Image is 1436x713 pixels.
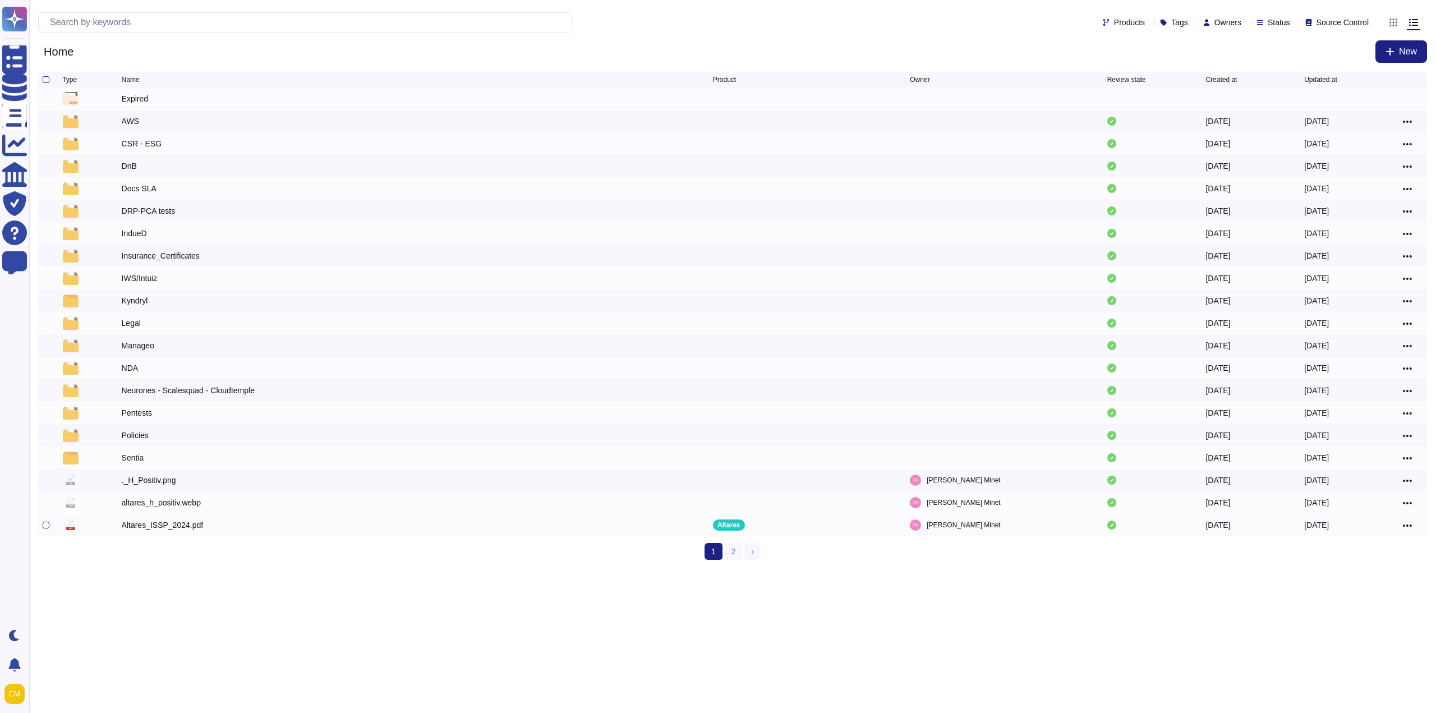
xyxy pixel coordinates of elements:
[1205,407,1230,418] div: [DATE]
[1107,76,1146,83] span: Review state
[1317,19,1369,26] span: Source Control
[927,475,1000,486] span: [PERSON_NAME] Minet
[1171,19,1188,26] span: Tags
[63,384,79,397] img: folder
[1205,475,1230,486] div: [DATE]
[1205,340,1230,351] div: [DATE]
[122,519,204,531] div: Altares_ISSP_2024.pdf
[1304,497,1329,508] div: [DATE]
[705,543,722,560] span: 1
[44,13,572,33] input: Search by keywords
[1205,519,1230,531] div: [DATE]
[1205,205,1230,217] div: [DATE]
[927,497,1000,508] span: [PERSON_NAME] Minet
[1205,228,1230,239] div: [DATE]
[63,159,79,173] img: folder
[1304,362,1329,374] div: [DATE]
[63,182,79,195] img: folder
[122,76,140,83] span: Name
[910,475,921,486] img: user
[63,204,79,218] img: folder
[122,273,158,284] div: IWS/Intuiz
[1399,47,1417,56] span: New
[717,522,740,528] p: Altares
[122,93,148,104] div: Expired
[1205,76,1237,83] span: Created at
[1205,362,1230,374] div: [DATE]
[910,76,929,83] span: Owner
[910,519,921,531] img: user
[1304,318,1329,329] div: [DATE]
[1205,273,1230,284] div: [DATE]
[1304,340,1329,351] div: [DATE]
[63,339,79,352] img: folder
[122,407,152,418] div: Pentests
[751,547,754,556] span: ›
[1205,385,1230,396] div: [DATE]
[63,406,79,420] img: folder
[63,227,79,240] img: folder
[38,43,79,60] span: Home
[1205,318,1230,329] div: [DATE]
[1304,407,1329,418] div: [DATE]
[713,76,736,83] span: Product
[122,116,139,127] div: AWS
[63,361,79,375] img: folder
[122,250,200,261] div: Insurance_Certificates
[63,114,79,128] img: folder
[1304,295,1329,306] div: [DATE]
[63,137,79,150] img: folder
[63,249,79,263] img: folder
[122,295,148,306] div: Kyndryl
[1304,116,1329,127] div: [DATE]
[1205,250,1230,261] div: [DATE]
[122,362,139,374] div: NDA
[63,316,79,330] img: folder
[122,228,147,239] div: IndueD
[1205,138,1230,149] div: [DATE]
[927,519,1000,531] span: [PERSON_NAME] Minet
[1205,116,1230,127] div: [DATE]
[122,183,157,194] div: Docs SLA
[122,430,149,441] div: Policies
[122,340,154,351] div: Manageo
[62,76,77,83] span: Type
[1304,183,1329,194] div: [DATE]
[1304,385,1329,396] div: [DATE]
[63,272,79,285] img: folder
[1214,19,1241,26] span: Owners
[122,497,201,508] div: altares_h_positiv.webp
[1304,430,1329,441] div: [DATE]
[63,429,79,442] img: folder
[1268,19,1290,26] span: Status
[122,160,137,172] div: DnB
[1304,475,1329,486] div: [DATE]
[1304,138,1329,149] div: [DATE]
[1205,183,1230,194] div: [DATE]
[1375,40,1427,63] button: New
[1205,430,1230,441] div: [DATE]
[122,475,176,486] div: ._H_Positiv.png
[122,205,176,217] div: DRP-PCA tests
[1304,273,1329,284] div: [DATE]
[122,385,255,396] div: Neurones - Scalesquad - Cloudtemple
[63,451,79,464] img: folder
[1304,519,1329,531] div: [DATE]
[1304,452,1329,463] div: [DATE]
[1304,76,1337,83] span: Updated at
[1205,452,1230,463] div: [DATE]
[1304,228,1329,239] div: [DATE]
[4,684,25,704] img: user
[1205,497,1230,508] div: [DATE]
[1304,250,1329,261] div: [DATE]
[725,543,743,560] a: 2
[122,452,144,463] div: Sentia
[1114,19,1145,26] span: Products
[1304,160,1329,172] div: [DATE]
[63,294,79,307] img: folder
[1205,160,1230,172] div: [DATE]
[62,92,79,105] img: folder
[122,138,162,149] div: CSR - ESG
[1304,205,1329,217] div: [DATE]
[2,682,33,706] button: user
